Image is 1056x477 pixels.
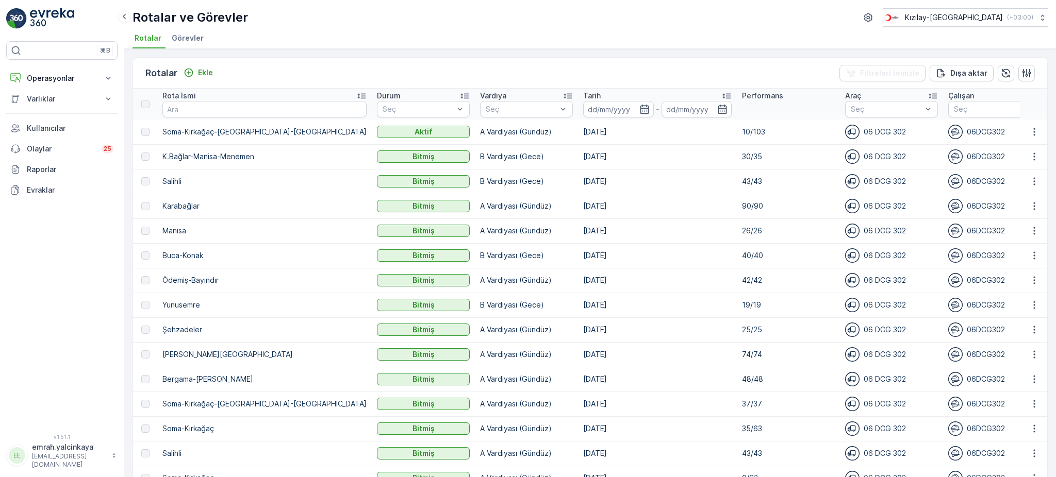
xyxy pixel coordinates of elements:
p: [PERSON_NAME][GEOGRAPHIC_DATA] [162,349,367,360]
p: A Vardiyası (Gündüz) [480,127,573,137]
img: svg%3e [948,224,963,238]
button: Bitmiş [377,422,470,435]
button: EEemrah.yalcinkaya[EMAIL_ADDRESS][DOMAIN_NAME] [6,442,118,469]
img: svg%3e [948,248,963,263]
p: Bitmiş [412,151,435,162]
p: 30/35 [742,151,835,162]
td: [DATE] [578,293,737,317]
img: svg%3e [948,372,963,386]
p: Bergama-[PERSON_NAME] [162,374,367,384]
div: 06DCG302 [948,421,1041,436]
img: svg%3e [948,347,963,362]
div: 06DCG302 [948,199,1041,213]
div: Toggle Row Selected [141,375,150,383]
p: 40/40 [742,250,835,261]
div: 06DCG302 [948,322,1041,337]
div: EE [9,447,25,464]
p: A Vardiyası (Gündüz) [480,399,573,409]
div: 06 DCG 302 [845,372,938,386]
p: Evraklar [27,185,113,195]
div: Toggle Row Selected [141,424,150,433]
div: Toggle Row Selected [141,400,150,408]
p: Raporlar [27,164,113,175]
p: Ekle [198,67,213,78]
div: Toggle Row Selected [141,128,150,136]
button: Operasyonlar [6,68,118,89]
button: Bitmiş [377,175,470,188]
div: Toggle Row Selected [141,152,150,161]
div: 06DCG302 [948,224,1041,238]
p: Bitmiş [412,399,435,409]
div: Toggle Row Selected [141,449,150,457]
img: svg%3e [845,174,860,189]
img: logo [6,8,27,29]
td: [DATE] [578,120,737,144]
span: Görevler [172,33,204,43]
div: 06 DCG 302 [845,125,938,139]
p: 43/43 [742,448,835,458]
p: Dışa aktar [950,68,987,78]
div: 06 DCG 302 [845,347,938,362]
td: [DATE] [578,194,737,218]
p: B Vardiyası (Gece) [480,250,573,261]
button: Filtreleri temizle [839,65,926,81]
p: Soma-Kırkağaç-[GEOGRAPHIC_DATA]-[GEOGRAPHIC_DATA] [162,127,367,137]
p: ⌘B [100,46,110,55]
td: [DATE] [578,243,737,268]
img: svg%3e [845,347,860,362]
td: [DATE] [578,416,737,441]
button: Bitmiş [377,348,470,361]
div: 06 DCG 302 [845,174,938,189]
img: svg%3e [948,125,963,139]
p: Vardiya [480,91,506,101]
div: 06DCG302 [948,372,1041,386]
img: svg%3e [845,125,860,139]
p: Bitmiş [412,250,435,261]
p: Bitmiş [412,423,435,434]
img: svg%3e [845,397,860,411]
img: svg%3e [948,322,963,337]
p: Araç [845,91,861,101]
img: svg%3e [845,248,860,263]
p: Şehzadeler [162,325,367,335]
p: Operasyonlar [27,73,97,83]
p: B Vardiyası (Gece) [480,151,573,162]
p: A Vardiyası (Gündüz) [480,349,573,360]
p: 26/26 [742,226,835,236]
p: Soma-Kırkağaç [162,423,367,434]
p: Yunusemre [162,300,367,310]
button: Ekle [179,66,217,79]
td: [DATE] [578,317,737,342]
div: Toggle Row Selected [141,202,150,210]
img: svg%3e [845,273,860,287]
p: - [656,103,659,115]
button: Bitmiş [377,274,470,286]
p: Seç [383,104,454,114]
img: svg%3e [845,372,860,386]
p: 37/37 [742,399,835,409]
div: 06DCG302 [948,446,1041,461]
p: 35/63 [742,423,835,434]
p: Kızılay-[GEOGRAPHIC_DATA] [905,12,1003,23]
img: k%C4%B1z%C4%B1lay_jywRncg.png [883,12,901,23]
p: 90/90 [742,201,835,211]
img: svg%3e [845,322,860,337]
button: Kızılay-[GEOGRAPHIC_DATA](+03:00) [883,8,1048,27]
div: 06 DCG 302 [845,149,938,164]
div: 06 DCG 302 [845,397,938,411]
td: [DATE] [578,169,737,194]
td: [DATE] [578,268,737,293]
button: Bitmiş [377,373,470,385]
td: [DATE] [578,441,737,466]
p: Olaylar [27,144,95,154]
p: A Vardiyası (Gündüz) [480,226,573,236]
p: Aktif [415,127,433,137]
img: svg%3e [845,421,860,436]
img: svg%3e [948,298,963,312]
div: 06DCG302 [948,174,1041,189]
div: Toggle Row Selected [141,350,150,359]
div: 06 DCG 302 [845,273,938,287]
div: Toggle Row Selected [141,227,150,235]
a: Olaylar25 [6,139,118,159]
button: Aktif [377,126,470,138]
